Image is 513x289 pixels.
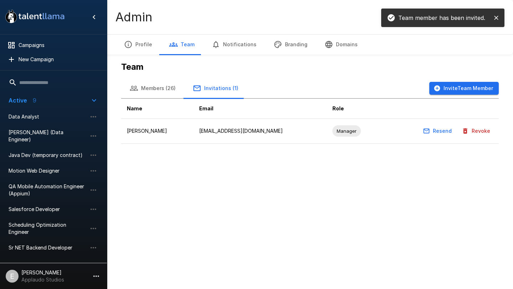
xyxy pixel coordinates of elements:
button: close [491,12,502,23]
button: InviteTeam Member [429,82,499,95]
h5: Team [121,61,499,73]
td: [PERSON_NAME] [121,119,193,144]
button: Branding [265,35,316,54]
button: Invitations (1) [184,78,247,98]
span: Manager [332,128,361,135]
th: Role [327,99,383,119]
h4: Admin [115,10,152,25]
button: Domains [316,35,366,54]
button: Revoke [460,125,493,138]
button: Team [161,35,203,54]
button: Notifications [203,35,265,54]
th: Name [121,99,193,119]
td: [EMAIL_ADDRESS][DOMAIN_NAME] [193,119,327,144]
button: Members (26) [121,78,184,98]
button: Profile [115,35,161,54]
p: Team member has been invited. [398,14,485,22]
button: Resend [421,125,455,138]
th: Email [193,99,327,119]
